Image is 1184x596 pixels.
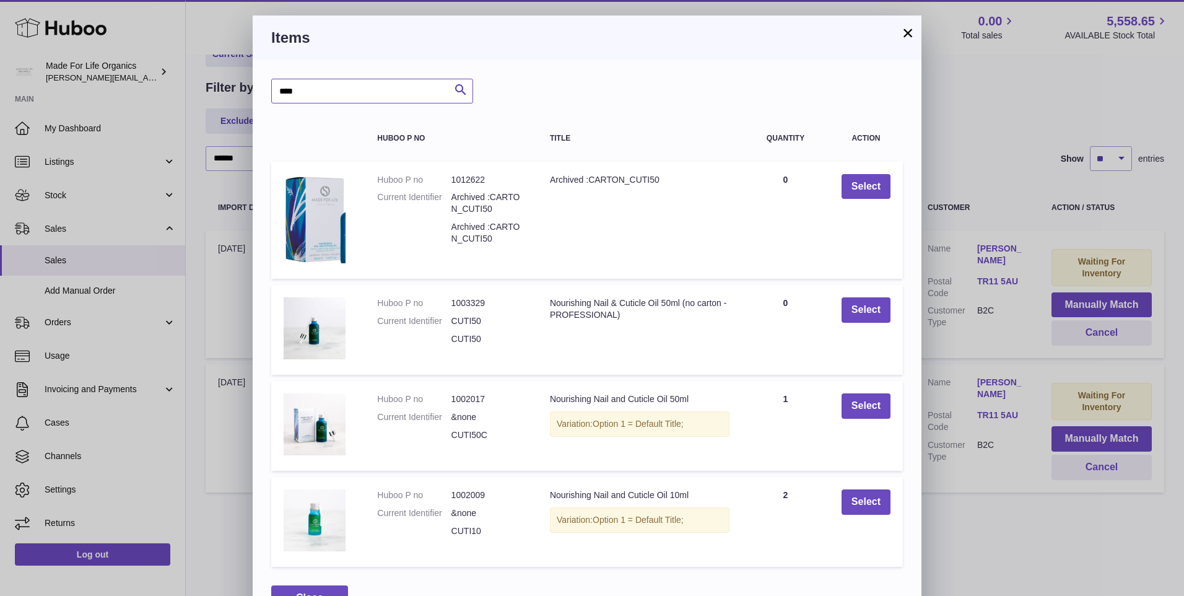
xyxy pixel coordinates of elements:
dt: Huboo P no [377,393,451,405]
dt: Huboo P no [377,489,451,501]
dt: Current Identifier [377,191,451,215]
img: Nourishing Nail & Cuticle Oil 50ml (no carton - PROFESSIONAL) [284,297,346,359]
dd: 1002009 [451,489,525,501]
th: Huboo P no [365,122,538,155]
dt: Current Identifier [377,507,451,519]
td: 0 [742,285,829,375]
div: Archived :CARTON_CUTI50 [550,174,729,186]
td: 0 [742,162,829,279]
dd: &none [451,507,525,519]
dd: 1002017 [451,393,525,405]
dt: Huboo P no [377,297,451,309]
div: Nourishing Nail & Cuticle Oil 50ml (no carton - PROFESSIONAL) [550,297,729,321]
th: Action [829,122,903,155]
img: Nourishing Nail and Cuticle Oil 10ml [284,489,346,551]
dd: 1003329 [451,297,525,309]
button: Select [842,174,890,199]
button: Select [842,297,890,323]
button: Select [842,393,890,419]
th: Title [538,122,742,155]
h3: Items [271,28,903,48]
span: Option 1 = Default Title; [593,419,684,429]
dd: 1012622 [451,174,525,186]
span: Option 1 = Default Title; [593,515,684,525]
dd: Archived :CARTON_CUTI50 [451,221,525,245]
td: 1 [742,381,829,471]
dd: CUTI10 [451,525,525,537]
td: 2 [742,477,829,567]
div: Variation: [550,507,729,533]
img: Archived :CARTON_CUTI50 [284,174,346,264]
div: Variation: [550,411,729,437]
dd: CUTI50 [451,315,525,327]
button: × [900,25,915,40]
dd: Archived :CARTON_CUTI50 [451,191,525,215]
dt: Current Identifier [377,315,451,327]
th: Quantity [742,122,829,155]
dd: &none [451,411,525,423]
div: Nourishing Nail and Cuticle Oil 50ml [550,393,729,405]
dd: CUTI50 [451,333,525,345]
div: Nourishing Nail and Cuticle Oil 10ml [550,489,729,501]
dt: Huboo P no [377,174,451,186]
button: Select [842,489,890,515]
img: Nourishing Nail and Cuticle Oil 50ml [284,393,346,455]
dd: CUTI50C [451,429,525,441]
dt: Current Identifier [377,411,451,423]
